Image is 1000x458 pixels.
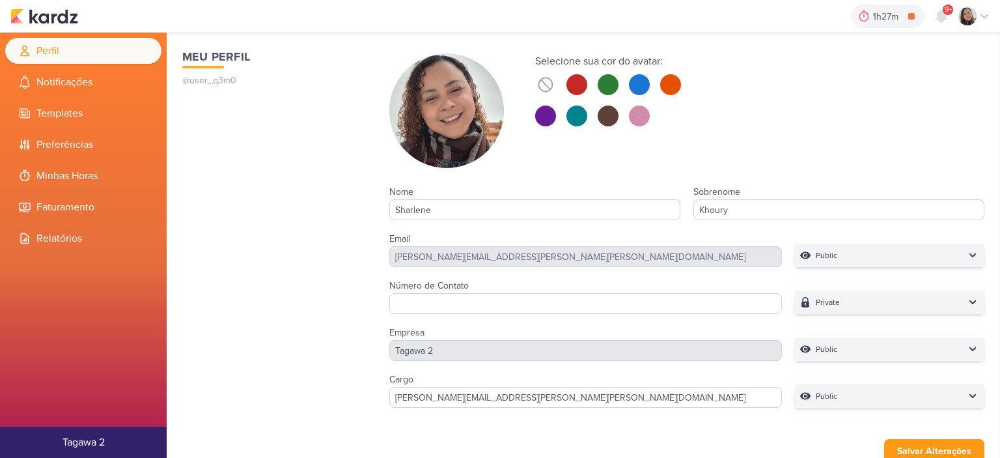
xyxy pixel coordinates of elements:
img: Sharlene Khoury [389,53,504,168]
div: [PERSON_NAME][EMAIL_ADDRESS][PERSON_NAME][PERSON_NAME][DOMAIN_NAME] [389,246,782,267]
div: Selecione sua cor do avatar: [535,53,681,69]
label: Cargo [389,374,413,385]
button: Public [795,337,984,361]
label: Número de Contato [389,280,469,291]
p: Private [816,296,840,309]
p: Public [816,390,837,403]
img: Sharlene Khoury [958,7,977,25]
label: Empresa [389,327,424,338]
span: 9+ [945,5,952,15]
li: Notificações [5,69,161,95]
label: Nome [389,186,413,197]
li: Preferências [5,132,161,158]
label: Sobrenome [693,186,740,197]
button: Public [795,244,984,267]
label: Email [389,233,410,244]
li: Relatórios [5,225,161,251]
button: Private [795,291,984,314]
li: Templates [5,100,161,126]
li: Faturamento [5,194,161,220]
div: 1h27m [873,10,902,23]
li: Perfil [5,38,161,64]
li: Minhas Horas [5,163,161,189]
img: kardz.app [10,8,78,24]
p: @user_q3m0 [182,74,363,87]
h1: Meu Perfil [182,48,363,66]
p: Public [816,249,837,262]
button: Public [795,384,984,408]
p: Public [816,343,837,356]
